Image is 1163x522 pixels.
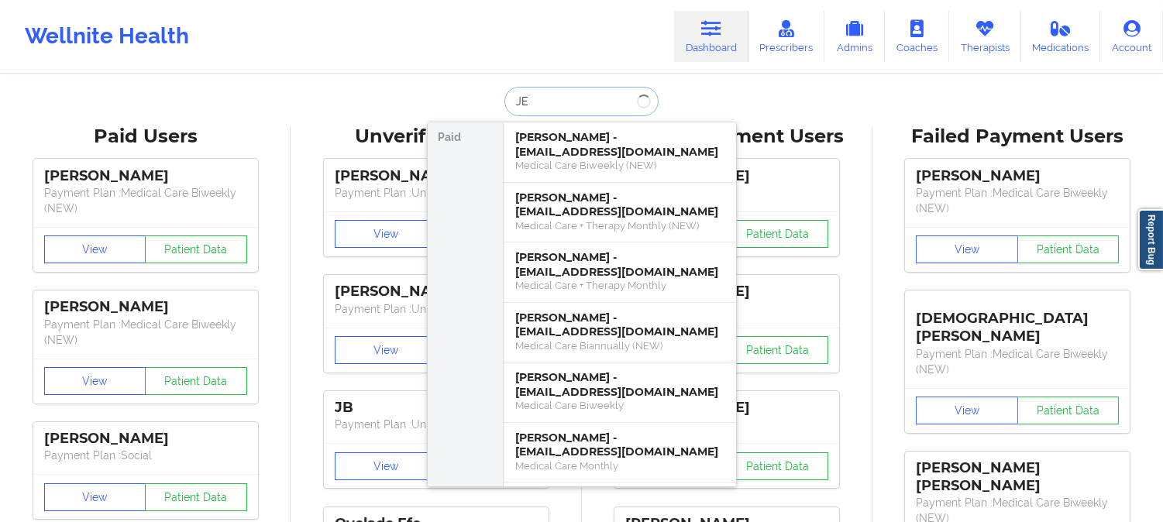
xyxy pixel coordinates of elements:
button: View [335,452,437,480]
button: Patient Data [145,367,247,395]
div: [PERSON_NAME] [44,430,247,448]
div: [PERSON_NAME] [44,298,247,316]
button: View [916,397,1018,424]
p: Payment Plan : Unmatched Plan [335,417,538,432]
p: Payment Plan : Unmatched Plan [335,301,538,317]
p: Payment Plan : Medical Care Biweekly (NEW) [44,317,247,348]
a: Dashboard [674,11,748,62]
div: [PERSON_NAME] [335,283,538,300]
div: Paid Users [11,125,280,149]
div: [DEMOGRAPHIC_DATA][PERSON_NAME] [916,298,1119,345]
div: [PERSON_NAME] - [EMAIL_ADDRESS][DOMAIN_NAME] [516,191,724,219]
button: Patient Data [727,336,829,364]
p: Payment Plan : Medical Care Biweekly (NEW) [916,185,1119,216]
p: Payment Plan : Medical Care Biweekly (NEW) [44,185,247,216]
div: JB [335,399,538,417]
button: Patient Data [1017,235,1120,263]
button: View [44,483,146,511]
button: Patient Data [1017,397,1120,424]
button: View [44,367,146,395]
a: Report Bug [1138,209,1163,270]
div: Medical Care + Therapy Monthly [516,279,724,292]
a: Account [1100,11,1163,62]
div: Medical Care Biweekly [516,399,724,412]
button: Patient Data [145,483,247,511]
button: Patient Data [145,235,247,263]
div: Medical Care + Therapy Monthly (NEW) [516,219,724,232]
div: Unverified Users [301,125,570,149]
p: Payment Plan : Medical Care Biweekly (NEW) [916,346,1119,377]
div: Failed Payment Users [883,125,1152,149]
div: Medical Care Biweekly (NEW) [516,159,724,172]
button: View [916,235,1018,263]
div: [PERSON_NAME] [PERSON_NAME] [916,459,1119,495]
p: Payment Plan : Unmatched Plan [335,185,538,201]
div: [PERSON_NAME] [916,167,1119,185]
div: [PERSON_NAME] - [EMAIL_ADDRESS][DOMAIN_NAME] [516,250,724,279]
div: [PERSON_NAME] - [EMAIL_ADDRESS][DOMAIN_NAME] [516,311,724,339]
button: View [335,336,437,364]
div: Medical Care Biannually (NEW) [516,339,724,352]
div: [PERSON_NAME] - [EMAIL_ADDRESS][DOMAIN_NAME] [516,431,724,459]
button: Patient Data [727,220,829,248]
a: Therapists [949,11,1021,62]
a: Admins [824,11,885,62]
div: [PERSON_NAME] - [EMAIL_ADDRESS][DOMAIN_NAME] [516,370,724,399]
button: Patient Data [727,452,829,480]
div: Medical Care Monthly [516,459,724,472]
a: Medications [1021,11,1101,62]
a: Coaches [885,11,949,62]
a: Prescribers [748,11,825,62]
div: [PERSON_NAME] [44,167,247,185]
div: [PERSON_NAME] - [EMAIL_ADDRESS][DOMAIN_NAME] [516,130,724,159]
div: [PERSON_NAME] [335,167,538,185]
button: View [44,235,146,263]
button: View [335,220,437,248]
p: Payment Plan : Social [44,448,247,463]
